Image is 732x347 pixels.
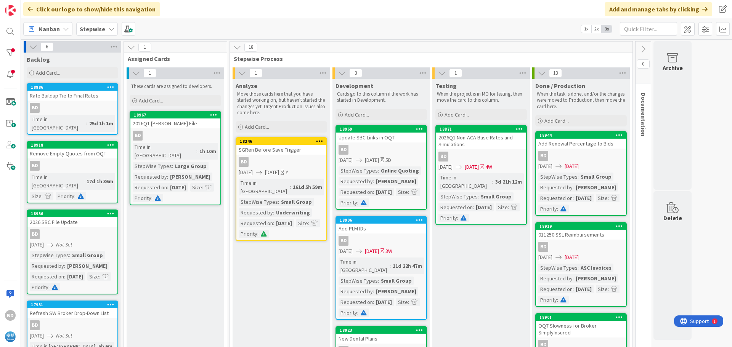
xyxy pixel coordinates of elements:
div: Time in [GEOGRAPHIC_DATA] [239,179,290,195]
span: : [573,194,574,202]
i: Not Set [56,332,72,339]
div: 18906Add PLM IDs [336,217,426,233]
b: Stepwise [80,25,105,33]
div: Requested by [538,274,573,283]
div: Small Group [479,192,514,201]
div: 18944 [539,133,626,138]
div: [DATE] [168,183,188,192]
div: 18246 [236,138,326,145]
div: Time in [GEOGRAPHIC_DATA] [30,115,86,132]
div: [DATE] [574,285,594,293]
span: : [390,262,391,270]
div: 18919 [536,223,626,230]
div: Large Group [173,162,209,170]
div: BD [336,145,426,155]
span: : [573,183,574,192]
div: Size [296,219,308,227]
span: : [308,219,309,227]
span: 6 [40,42,53,51]
img: Visit kanbanzone.com [5,5,16,16]
div: [DATE] [274,219,294,227]
div: Small Group [379,277,414,285]
div: Rate Buildup Tie to Final Rates [27,91,117,101]
div: Time in [GEOGRAPHIC_DATA] [30,173,83,190]
div: [PERSON_NAME] [168,173,212,181]
span: 18 [244,43,257,52]
div: Priority [30,283,48,291]
span: Done / Production [535,82,585,90]
div: 18919011250 SSL Reimbursements [536,223,626,240]
div: Requested on [438,203,473,211]
div: Small Group [579,173,613,181]
p: Cards go to this column if the work has started in Development. [337,91,425,104]
span: Testing [435,82,457,90]
div: 18969 [336,126,426,133]
div: 18918 [27,142,117,149]
div: Add Renewal Percentage to Bids [536,139,626,149]
div: BD [27,161,117,171]
div: BD [30,103,40,113]
div: Click our logo to show/hide this navigation [23,2,160,16]
span: 3x [602,25,612,33]
span: Support [16,1,35,10]
span: Backlog [27,56,50,63]
div: Size [596,285,608,293]
div: BD [27,103,117,113]
div: OQT Slowness for Broker SimplyInsured [536,321,626,337]
div: 18906 [336,217,426,224]
a: 18919011250 SSL ReimbursementsBD[DATE][DATE]StepWise Types:ASC InvoicesRequested by:[PERSON_NAME]... [535,222,627,307]
p: These cards are assigned to developers. [131,83,220,90]
span: : [151,194,152,202]
a: 18886Rate Buildup Tie to Final RatesBDTime in [GEOGRAPHIC_DATA]:25d 1h 1m [27,83,118,135]
div: BD [30,161,40,171]
div: BD [27,229,117,239]
div: Requested by [133,173,167,181]
div: 18901 [536,314,626,321]
div: [PERSON_NAME] [374,177,418,185]
div: BD [536,242,626,252]
span: : [608,285,609,293]
div: BD [130,131,220,141]
span: : [167,173,168,181]
div: 25d 1h 1m [87,119,115,128]
span: : [64,272,65,281]
span: : [578,173,579,181]
span: : [83,177,85,185]
div: Requested on [538,194,573,202]
span: : [373,177,374,185]
div: BD [536,151,626,161]
div: Size [396,298,408,306]
a: 18246SGRen Before Save TriggerBD[DATE][DATE]YTime in [GEOGRAPHIC_DATA]:161d 5h 59mStepWise Types:... [236,137,327,241]
div: [DATE] [374,298,394,306]
span: [DATE] [565,162,579,170]
span: [DATE] [30,332,44,340]
img: avatar [5,331,16,342]
span: Stepwise Process [234,55,623,62]
div: [DATE] [374,188,394,196]
span: : [74,192,75,200]
span: 1 [138,43,151,52]
div: 18967 [134,112,220,118]
span: : [373,188,374,196]
div: StepWise Types [538,264,578,272]
span: : [373,287,374,296]
div: Priority [438,214,457,222]
div: 18923 [336,327,426,334]
span: : [357,309,358,317]
div: Delete [663,213,682,222]
span: : [492,177,493,186]
div: Size [87,272,99,281]
div: 1h 10m [197,147,218,155]
div: BD [339,236,348,246]
div: [DATE] [574,194,594,202]
div: Requested by [339,287,373,296]
p: When the project is in MO for testing, then move the card to this column. [437,91,525,104]
div: 18969Update SBC Links in OQT [336,126,426,142]
span: 1x [581,25,591,33]
div: 161d 5h 59m [291,183,324,191]
span: : [196,147,197,155]
div: BD [30,320,40,330]
div: Requested by [339,177,373,185]
span: [DATE] [30,241,44,249]
span: [DATE] [339,156,353,164]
